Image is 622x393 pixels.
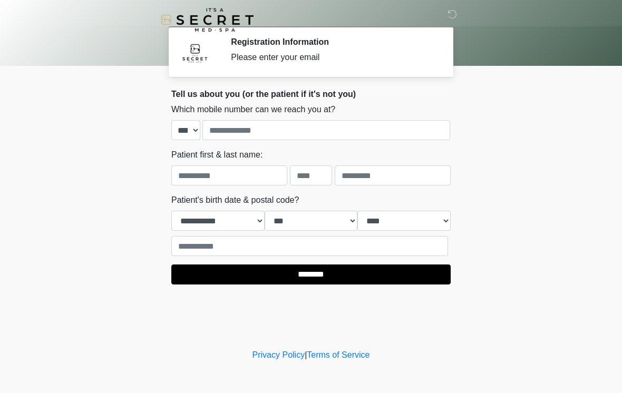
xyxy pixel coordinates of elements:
div: Please enter your email [231,51,435,64]
h2: Registration Information [231,37,435,47]
h2: Tell us about you (or the patient if it's not you) [171,89,451,99]
a: | [305,350,307,359]
label: Patient first & last name: [171,149,263,161]
a: Privacy Policy [252,350,305,359]
img: Agent Avatar [179,37,211,68]
label: Patient's birth date & postal code? [171,194,299,207]
a: Terms of Service [307,350,370,359]
img: It's A Secret Med Spa Logo [161,8,254,32]
label: Which mobile number can we reach you at? [171,103,335,116]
